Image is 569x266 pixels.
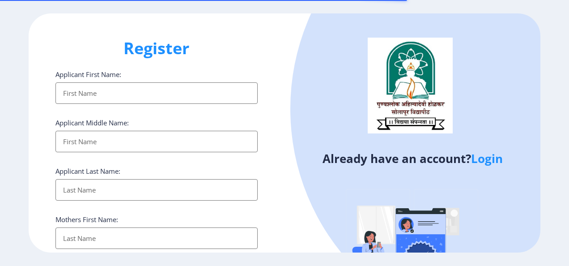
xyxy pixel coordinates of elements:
input: Last Name [55,179,258,201]
h4: Already have an account? [291,151,534,166]
h1: Register [55,38,258,59]
a: Login [471,150,503,167]
img: logo [368,38,453,133]
label: Applicant Middle Name: [55,118,129,127]
label: Applicant First Name: [55,70,121,79]
input: First Name [55,82,258,104]
input: First Name [55,131,258,152]
input: Last Name [55,227,258,249]
label: Applicant Last Name: [55,167,120,176]
label: Mothers First Name: [55,215,118,224]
